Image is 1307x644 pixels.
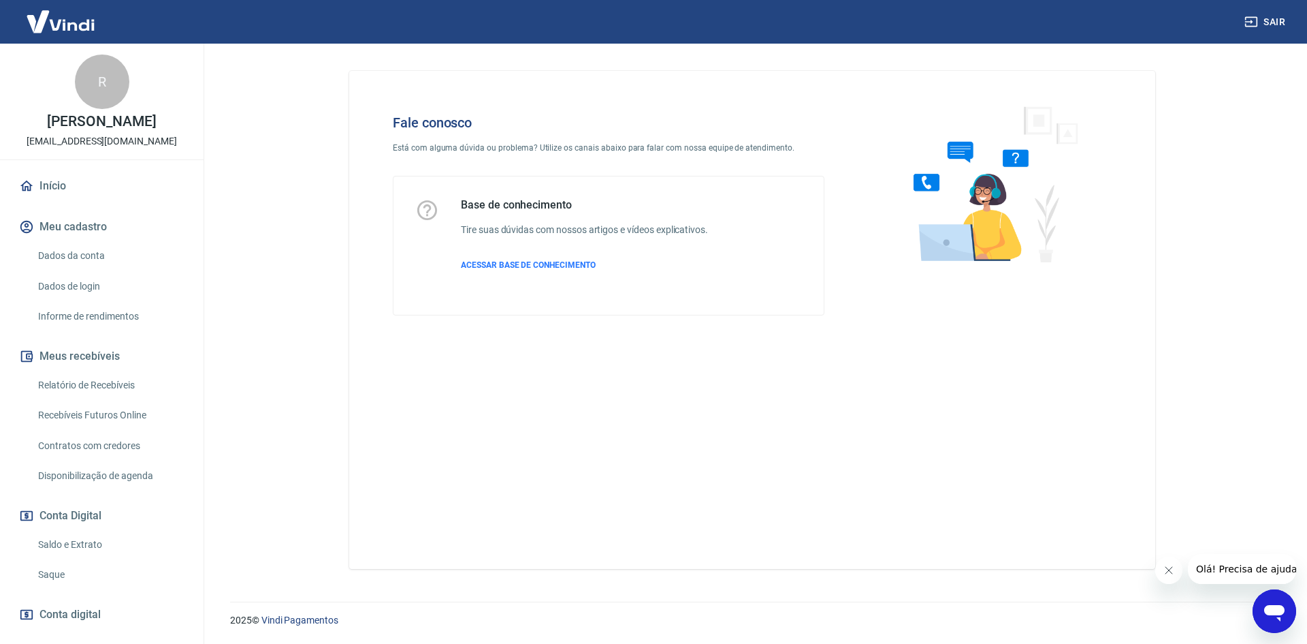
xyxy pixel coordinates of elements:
[33,273,187,301] a: Dados de login
[8,10,114,20] span: Olá! Precisa de ajuda?
[47,114,156,129] p: [PERSON_NAME]
[393,142,824,154] p: Está com alguma dúvida ou problema? Utilize os canais abaixo para falar com nossa equipe de atend...
[230,613,1274,628] p: 2025 ©
[16,212,187,242] button: Meu cadastro
[16,600,187,630] a: Conta digital
[1253,589,1296,633] iframe: Botão para abrir a janela de mensagens
[261,615,338,626] a: Vindi Pagamentos
[461,198,708,212] h5: Base de conhecimento
[33,531,187,559] a: Saldo e Extrato
[39,605,101,624] span: Conta digital
[33,462,187,490] a: Disponibilização de agenda
[461,259,708,271] a: ACESSAR BASE DE CONHECIMENTO
[1242,10,1291,35] button: Sair
[33,561,187,589] a: Saque
[16,501,187,531] button: Conta Digital
[886,93,1093,275] img: Fale conosco
[461,260,596,270] span: ACESSAR BASE DE CONHECIMENTO
[16,341,187,371] button: Meus recebíveis
[16,1,105,42] img: Vindi
[27,134,177,149] p: [EMAIL_ADDRESS][DOMAIN_NAME]
[33,432,187,460] a: Contratos com credores
[33,401,187,429] a: Recebíveis Futuros Online
[1188,554,1296,584] iframe: Mensagem da empresa
[33,242,187,270] a: Dados da conta
[33,371,187,399] a: Relatório de Recebíveis
[1155,557,1182,584] iframe: Fechar mensagem
[16,171,187,201] a: Início
[33,303,187,331] a: Informe de rendimentos
[75,55,129,109] div: R
[461,223,708,237] h6: Tire suas dúvidas com nossos artigos e vídeos explicativos.
[393,114,824,131] h4: Fale conosco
